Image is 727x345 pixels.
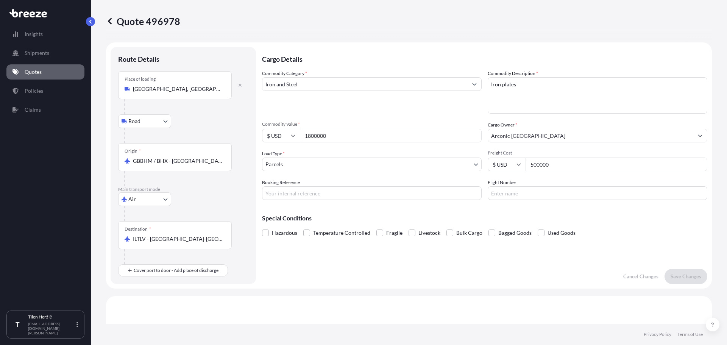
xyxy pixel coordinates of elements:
[265,161,283,168] span: Parcels
[313,227,370,239] span: Temperature Controlled
[488,150,707,156] span: Freight Cost
[133,85,222,93] input: Place of loading
[6,83,84,98] a: Policies
[677,331,703,337] a: Terms of Use
[118,114,171,128] button: Select transport
[25,87,43,95] p: Policies
[128,195,136,203] span: Air
[693,129,707,142] button: Show suggestions
[6,27,84,42] a: Insights
[498,227,532,239] span: Bagged Goods
[6,64,84,80] a: Quotes
[272,227,297,239] span: Hazardous
[262,47,707,70] p: Cargo Details
[25,106,41,114] p: Claims
[134,267,218,274] span: Cover port to door - Add place of discharge
[671,273,701,280] p: Save Changes
[262,179,300,186] label: Booking Reference
[262,150,285,158] span: Load Type
[262,158,482,171] button: Parcels
[488,77,707,114] textarea: Iron plates
[6,45,84,61] a: Shipments
[262,77,468,91] input: Select a commodity type
[262,70,307,77] label: Commodity Category
[488,70,538,77] label: Commodity Description
[118,55,159,64] p: Route Details
[28,322,75,335] p: [EMAIL_ADDRESS][DOMAIN_NAME][PERSON_NAME]
[25,49,49,57] p: Shipments
[665,269,707,284] button: Save Changes
[488,121,517,129] label: Cargo Owner
[133,157,222,165] input: Origin
[418,227,440,239] span: Livestock
[16,321,20,328] span: T
[262,121,482,127] span: Commodity Value
[456,227,482,239] span: Bulk Cargo
[25,68,42,76] p: Quotes
[133,235,222,243] input: Destination
[488,186,707,200] input: Enter name
[118,186,248,192] p: Main transport mode
[623,273,658,280] p: Cancel Changes
[300,129,482,142] input: Type amount
[468,77,481,91] button: Show suggestions
[488,179,516,186] label: Flight Number
[526,158,707,171] input: Enter amount
[125,148,141,154] div: Origin
[118,192,171,206] button: Select transport
[262,186,482,200] input: Your internal reference
[125,76,156,82] div: Place of loading
[386,227,403,239] span: Fragile
[125,226,151,232] div: Destination
[488,129,693,142] input: Full name
[262,215,707,221] p: Special Conditions
[617,269,665,284] button: Cancel Changes
[28,314,75,320] p: Tilen Heržič
[118,264,228,276] button: Cover port to door - Add place of discharge
[548,227,576,239] span: Used Goods
[106,15,180,27] p: Quote 496978
[6,102,84,117] a: Claims
[128,117,140,125] span: Road
[644,331,671,337] a: Privacy Policy
[25,30,43,38] p: Insights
